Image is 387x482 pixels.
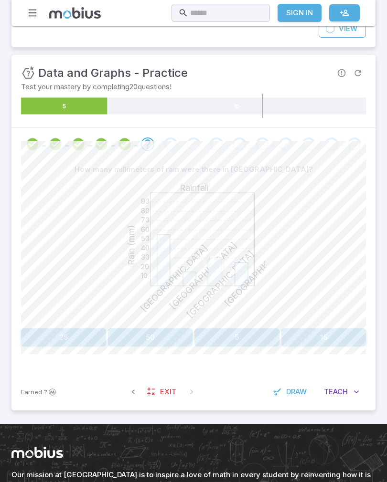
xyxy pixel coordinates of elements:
span: Earned [21,387,42,397]
div: Go to the next question [256,137,269,151]
span: Refresh Question [350,65,366,81]
p: Test your mastery by completing 20 questions! [21,82,366,92]
p: Sign In to earn Mobius dollars [21,387,57,397]
div: Go to the next question [233,137,246,151]
text: 20 [141,262,149,271]
div: Go to the next question [210,137,223,151]
text: 40 [141,243,150,252]
span: View [339,23,357,34]
button: 50 [108,328,193,346]
a: View [319,20,366,38]
div: Go to the next question [325,137,338,151]
div: Review your answer [72,137,85,151]
div: Go to the next question [302,137,315,151]
button: Teach [317,383,366,401]
span: ? [44,387,47,397]
div: Go to the next question [348,137,361,151]
span: Teach [324,387,348,397]
text: [GEOGRAPHIC_DATA] [168,240,238,311]
div: Go to the next question [164,137,177,151]
a: Exit [142,383,183,401]
text: 10 [141,271,148,280]
div: Review your answer [118,137,131,151]
text: [GEOGRAPHIC_DATA] [185,249,256,319]
span: Draw [286,387,307,397]
text: [GEOGRAPHIC_DATA] [139,243,209,314]
span: Exit [160,387,176,397]
text: [GEOGRAPHIC_DATA] [223,237,293,308]
span: Report an issue with the question [333,65,350,81]
button: Draw [268,383,313,401]
div: Review your answer [26,137,39,151]
a: Sign In [278,4,322,22]
button: 25 [21,328,106,346]
text: 30 [141,252,150,262]
text: 60 [141,224,150,233]
div: Review your answer [95,137,108,151]
button: 15 [281,328,366,346]
div: Review your answer [49,137,62,151]
span: Previous Question [125,383,142,400]
text: 80 [141,206,150,215]
div: Go to the next question [141,137,154,151]
span: On Latest Question [183,383,200,400]
text: 70 [141,215,150,224]
h3: Data and Graphs - Practice [38,64,188,82]
text: Rainfall [180,183,209,193]
text: 50 [141,234,150,243]
button: 5 [194,328,279,346]
text: Rain (mm) [126,224,136,265]
p: How many millimeters of rain were there in [GEOGRAPHIC_DATA]? [75,164,313,175]
div: Go to the next question [187,137,200,151]
div: Go to the next question [279,137,292,151]
text: 90 [141,197,150,206]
